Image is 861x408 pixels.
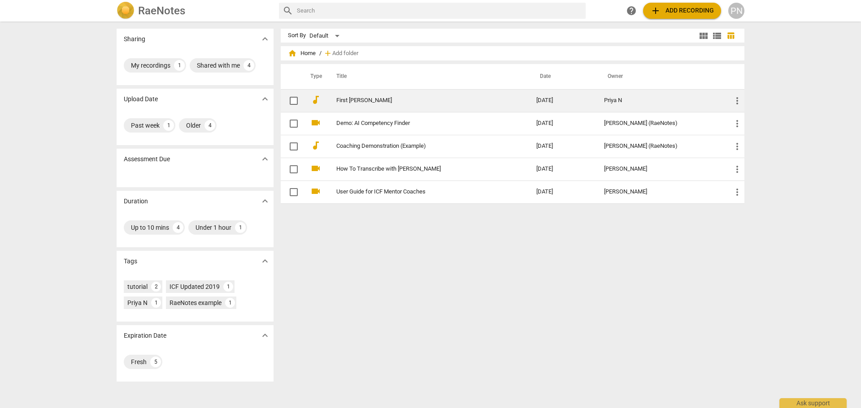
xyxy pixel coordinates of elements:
th: Type [303,64,326,89]
div: RaeNotes example [170,298,222,307]
button: Upload [643,3,721,19]
div: [PERSON_NAME] (RaeNotes) [604,120,717,127]
span: expand_more [260,330,270,341]
span: help [626,5,637,16]
span: more_vert [732,141,743,152]
div: Under 1 hour [196,223,231,232]
span: expand_more [260,256,270,266]
a: First [PERSON_NAME] [336,97,504,104]
span: more_vert [732,118,743,129]
div: 1 [174,60,185,71]
p: Tags [124,257,137,266]
h2: RaeNotes [138,4,185,17]
span: audiotrack [310,94,321,105]
p: Duration [124,197,148,206]
span: more_vert [732,95,743,106]
button: Tile view [697,29,710,43]
div: 4 [204,120,215,131]
div: Default [309,29,343,43]
span: view_list [712,30,722,41]
div: ICF Updated 2019 [170,282,220,291]
span: expand_more [260,94,270,104]
div: My recordings [131,61,170,70]
div: 4 [244,60,254,71]
span: videocam [310,163,321,174]
td: [DATE] [529,180,597,203]
span: videocam [310,117,321,128]
div: [PERSON_NAME] [604,166,717,172]
button: Show more [258,152,272,166]
div: 4 [173,222,183,233]
a: LogoRaeNotes [117,2,272,20]
span: Add recording [650,5,714,16]
span: home [288,49,297,58]
span: table_chart [726,31,735,40]
a: Demo: AI Competency Finder [336,120,504,127]
span: more_vert [732,187,743,198]
span: expand_more [260,196,270,206]
div: Past week [131,121,160,130]
p: Expiration Date [124,331,166,340]
div: 1 [151,298,161,308]
th: Date [529,64,597,89]
div: Sort By [288,32,306,39]
div: tutorial [127,282,148,291]
div: Up to 10 mins [131,223,169,232]
button: Show more [258,254,272,268]
td: [DATE] [529,112,597,135]
th: Owner [597,64,725,89]
div: Priya N [604,97,717,104]
a: How To Transcribe with [PERSON_NAME] [336,166,504,172]
div: Priya N [127,298,148,307]
p: Sharing [124,34,145,44]
div: Ask support [779,398,847,408]
div: 2 [151,282,161,292]
span: / [319,50,322,57]
span: more_vert [732,164,743,175]
div: 1 [163,120,174,131]
img: Logo [117,2,135,20]
th: Title [326,64,529,89]
span: search [283,5,293,16]
span: view_module [698,30,709,41]
div: [PERSON_NAME] [604,189,717,195]
span: Home [288,49,316,58]
span: add [650,5,661,16]
span: audiotrack [310,140,321,151]
a: Help [623,3,639,19]
span: expand_more [260,34,270,44]
td: [DATE] [529,89,597,112]
div: Fresh [131,357,147,366]
a: Coaching Demonstration (Example) [336,143,504,150]
button: Show more [258,32,272,46]
button: List view [710,29,724,43]
button: PN [728,3,744,19]
div: 1 [225,298,235,308]
input: Search [297,4,582,18]
button: Show more [258,329,272,342]
button: Show more [258,92,272,106]
button: Show more [258,194,272,208]
p: Assessment Due [124,155,170,164]
span: add [323,49,332,58]
span: videocam [310,186,321,197]
p: Upload Date [124,94,158,104]
span: Add folder [332,50,358,57]
div: Shared with me [197,61,240,70]
div: 1 [223,282,233,292]
div: 5 [150,356,161,367]
a: User Guide for ICF Mentor Coaches [336,189,504,195]
span: expand_more [260,154,270,164]
div: 1 [235,222,246,233]
td: [DATE] [529,135,597,158]
button: Table view [724,29,737,43]
td: [DATE] [529,158,597,180]
div: Older [186,121,201,130]
div: [PERSON_NAME] (RaeNotes) [604,143,717,150]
